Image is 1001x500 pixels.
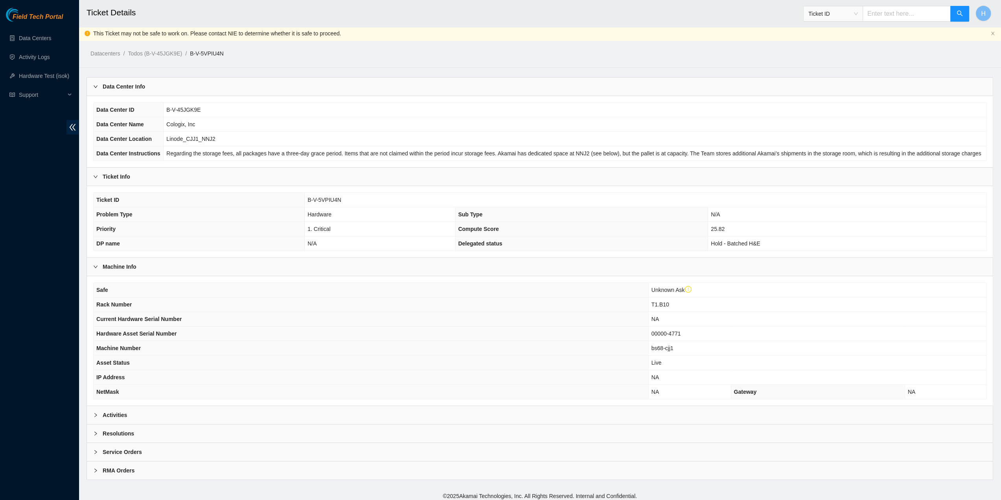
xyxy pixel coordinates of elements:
[128,50,182,57] a: Todos (B-V-45JGK9E)
[96,121,144,127] span: Data Center Name
[711,240,760,247] span: Hold - Batched H&E
[166,107,201,113] span: B-V-45JGK9E
[458,211,483,218] span: Sub Type
[96,330,177,337] span: Hardware Asset Serial Number
[651,301,669,308] span: T1.B10
[96,389,119,395] span: NetMask
[651,316,659,322] span: NA
[863,6,951,22] input: Enter text here...
[103,466,135,475] b: RMA Orders
[103,262,136,271] b: Machine Info
[93,264,98,269] span: right
[166,150,981,157] span: Regarding the storage fees, all packages have a three-day grace period. Items that are not claime...
[87,406,993,424] div: Activities
[96,301,132,308] span: Rack Number
[93,431,98,436] span: right
[13,13,63,21] span: Field Tech Portal
[19,87,65,103] span: Support
[96,316,182,322] span: Current Hardware Serial Number
[96,287,108,293] span: Safe
[981,9,986,18] span: H
[93,84,98,89] span: right
[711,226,724,232] span: 25.82
[651,360,662,366] span: Live
[93,450,98,454] span: right
[103,411,127,419] b: Activities
[87,443,993,461] div: Service Orders
[96,226,116,232] span: Priority
[308,226,330,232] span: 1. Critical
[87,258,993,276] div: Machine Info
[808,8,858,20] span: Ticket ID
[308,240,317,247] span: N/A
[6,14,63,24] a: Akamai TechnologiesField Tech Portal
[9,92,15,98] span: read
[975,6,991,21] button: H
[308,197,341,203] span: B-V-5VPIU4N
[96,136,152,142] span: Data Center Location
[103,172,130,181] b: Ticket Info
[651,330,681,337] span: 00000-4771
[103,429,134,438] b: Resolutions
[166,121,195,127] span: Cologix, Inc
[123,50,125,57] span: /
[19,35,51,41] a: Data Centers
[87,424,993,443] div: Resolutions
[734,389,757,395] span: Gateway
[103,82,145,91] b: Data Center Info
[87,461,993,480] div: RMA Orders
[90,50,120,57] a: Datacenters
[950,6,969,22] button: search
[458,240,502,247] span: Delegated status
[96,211,133,218] span: Problem Type
[87,77,993,96] div: Data Center Info
[711,211,720,218] span: N/A
[96,345,141,351] span: Machine Number
[93,174,98,179] span: right
[308,211,332,218] span: Hardware
[190,50,224,57] a: B-V-5VPIU4N
[103,448,142,456] b: Service Orders
[96,150,160,157] span: Data Center Instructions
[651,374,659,380] span: NA
[651,287,691,293] span: Unknown Ask
[93,413,98,417] span: right
[651,345,673,351] span: bs68-cjj1
[96,240,120,247] span: DP name
[908,389,915,395] span: NA
[651,389,659,395] span: NA
[6,8,40,22] img: Akamai Technologies
[957,10,963,18] span: search
[96,374,125,380] span: IP Address
[87,168,993,186] div: Ticket Info
[96,360,130,366] span: Asset Status
[93,468,98,473] span: right
[685,286,692,293] span: exclamation-circle
[96,107,134,113] span: Data Center ID
[96,197,119,203] span: Ticket ID
[185,50,187,57] span: /
[19,54,50,60] a: Activity Logs
[66,120,79,135] span: double-left
[990,31,995,36] button: close
[458,226,499,232] span: Compute Score
[19,73,69,79] a: Hardware Test (isok)
[166,136,216,142] span: Linode_CJJ1_NNJ2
